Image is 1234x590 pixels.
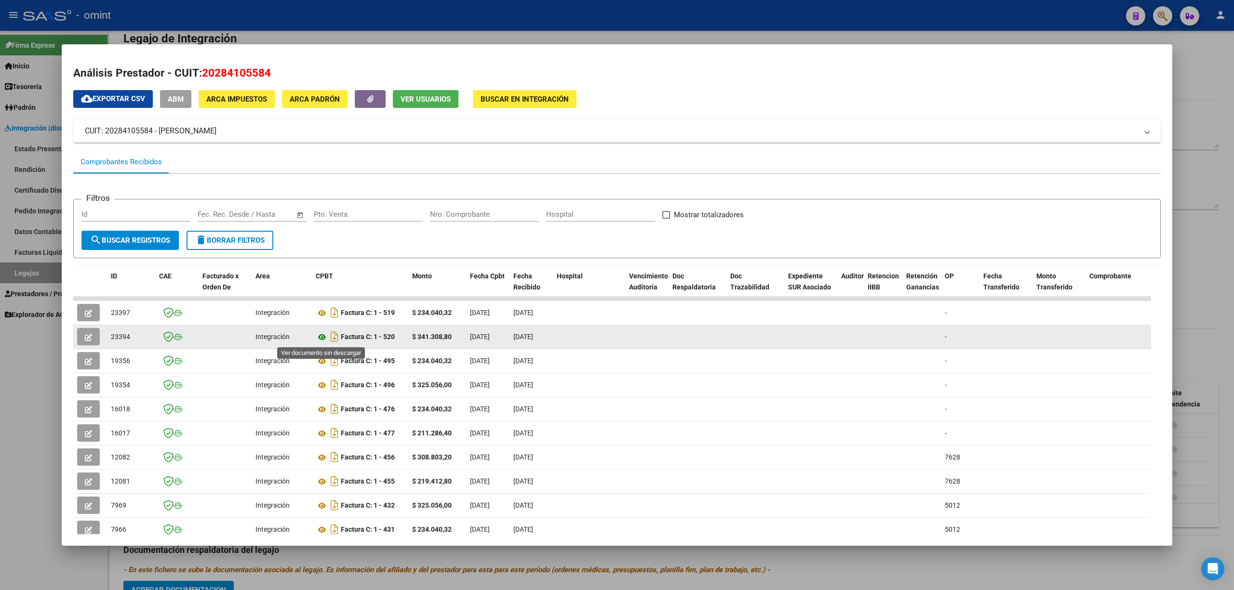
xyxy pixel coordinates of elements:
span: [DATE] [513,525,533,533]
datatable-header-cell: Comprobante [1086,266,1172,308]
span: Integración [255,501,290,509]
i: Descargar documento [328,353,341,368]
h2: Análisis Prestador - CUIT: [73,65,1161,81]
span: [DATE] [470,309,490,316]
strong: Factura C: 1 - 455 [341,478,395,485]
strong: Factura C: 1 - 520 [341,333,395,341]
i: Descargar documento [328,305,341,320]
button: ARCA Impuestos [199,90,275,108]
span: [DATE] [470,333,490,341]
datatable-header-cell: Facturado x Orden De [199,266,252,308]
span: 20284105584 [202,66,271,79]
strong: Factura C: 1 - 431 [341,526,395,534]
span: [DATE] [513,357,533,365]
datatable-header-cell: ID [107,266,155,308]
button: Borrar Filtros [187,231,273,250]
span: Ver Usuarios [401,95,451,104]
i: Descargar documento [328,401,341,417]
div: Open Intercom Messenger [1201,557,1224,580]
strong: Factura C: 1 - 456 [341,454,395,461]
div: Comprobantes Recibidos [80,157,162,168]
span: ABM [168,95,184,104]
span: ID [111,272,117,280]
span: [DATE] [513,381,533,389]
span: [DATE] [470,477,490,485]
strong: $ 308.803,20 [412,453,452,461]
span: 12081 [111,477,130,485]
datatable-header-cell: CPBT [312,266,408,308]
button: ABM [160,90,191,108]
i: Descargar documento [328,498,341,513]
strong: Factura C: 1 - 476 [341,406,395,413]
datatable-header-cell: Retencion IIBB [864,266,902,308]
span: 19354 [111,381,130,389]
span: Monto [412,272,432,280]
strong: $ 325.056,00 [412,381,452,389]
span: ARCA Padrón [290,95,340,104]
span: 5012 [945,501,960,509]
datatable-header-cell: Fecha Transferido [979,266,1033,308]
span: Integración [255,405,290,413]
span: Borrar Filtros [195,236,265,245]
datatable-header-cell: Monto [408,266,466,308]
span: - [945,309,947,316]
button: Open calendar [295,210,306,221]
span: Buscar en Integración [481,95,569,104]
mat-icon: search [90,234,102,246]
datatable-header-cell: Doc Trazabilidad [726,266,784,308]
strong: $ 325.056,00 [412,501,452,509]
mat-panel-title: CUIT: 20284105584 - [PERSON_NAME] [85,125,1138,137]
datatable-header-cell: Area [252,266,312,308]
span: 19356 [111,357,130,365]
strong: Factura C: 1 - 432 [341,502,395,510]
span: Fecha Recibido [513,272,540,291]
datatable-header-cell: Doc Respaldatoria [669,266,726,308]
span: Area [255,272,270,280]
span: Retencion IIBB [868,272,899,291]
span: Auditoria [841,272,870,280]
strong: $ 341.308,80 [412,333,452,341]
i: Descargar documento [328,522,341,537]
span: Integración [255,477,290,485]
span: [DATE] [513,405,533,413]
strong: Factura C: 1 - 495 [341,357,395,365]
span: - [945,381,947,389]
span: [DATE] [513,477,533,485]
button: Ver Usuarios [393,90,458,108]
span: Integración [255,333,290,341]
button: Exportar CSV [73,90,153,108]
span: 16017 [111,429,130,437]
span: [DATE] [470,381,490,389]
span: [DATE] [513,501,533,509]
span: 7966 [111,525,126,533]
span: Vencimiento Auditoría [629,272,668,291]
span: Hospital [557,272,583,280]
i: Descargar documento [328,377,341,393]
datatable-header-cell: Fecha Cpbt [466,266,510,308]
datatable-header-cell: Auditoria [837,266,864,308]
span: Exportar CSV [81,94,145,103]
i: Descargar documento [328,425,341,441]
i: Descargar documento [328,473,341,489]
button: Buscar Registros [81,231,179,250]
mat-expansion-panel-header: CUIT: 20284105584 - [PERSON_NAME] [73,119,1161,143]
span: [DATE] [513,309,533,316]
input: Fecha inicio [198,210,237,219]
span: Integración [255,357,290,365]
span: - [945,357,947,365]
span: 7969 [111,501,126,509]
datatable-header-cell: CAE [155,266,199,308]
span: Integración [255,429,290,437]
span: Retención Ganancias [906,272,939,291]
span: Facturado x Orden De [202,272,239,291]
span: Integración [255,525,290,533]
span: [DATE] [470,453,490,461]
strong: $ 234.040,32 [412,525,452,533]
strong: Factura C: 1 - 477 [341,430,395,437]
span: 23394 [111,333,130,341]
span: 7628 [945,453,960,461]
span: Integración [255,309,290,316]
datatable-header-cell: Hospital [553,266,625,308]
span: OP [945,272,954,280]
strong: $ 234.040,32 [412,357,452,365]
